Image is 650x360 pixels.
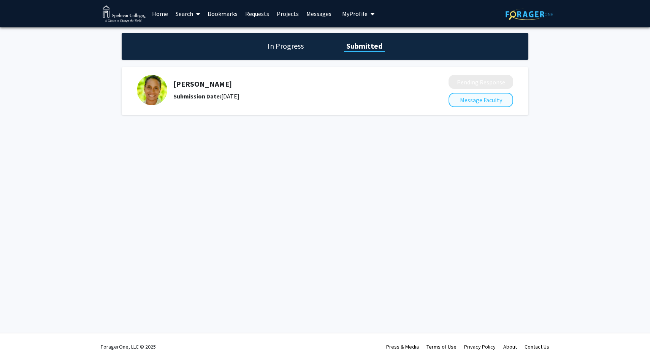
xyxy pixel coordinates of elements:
a: Press & Media [386,343,419,350]
button: Pending Response [449,75,513,89]
iframe: Chat [6,326,32,354]
h5: [PERSON_NAME] [173,79,408,89]
img: ForagerOne Logo [506,8,553,20]
span: My Profile [342,10,368,17]
a: Contact Us [525,343,549,350]
a: Terms of Use [426,343,457,350]
img: Profile Picture [137,75,167,105]
a: Messages [303,0,335,27]
button: Message Faculty [449,93,513,107]
a: Message Faculty [449,96,513,104]
div: ForagerOne, LLC © 2025 [101,333,156,360]
b: Submission Date: [173,92,221,100]
a: Search [172,0,204,27]
h1: In Progress [265,41,306,51]
a: Bookmarks [204,0,241,27]
div: [DATE] [173,92,408,101]
a: Privacy Policy [464,343,496,350]
a: About [503,343,517,350]
a: Projects [273,0,303,27]
a: Requests [241,0,273,27]
img: Spelman College Logo [103,5,146,22]
h1: Submitted [344,41,385,51]
a: Home [148,0,172,27]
